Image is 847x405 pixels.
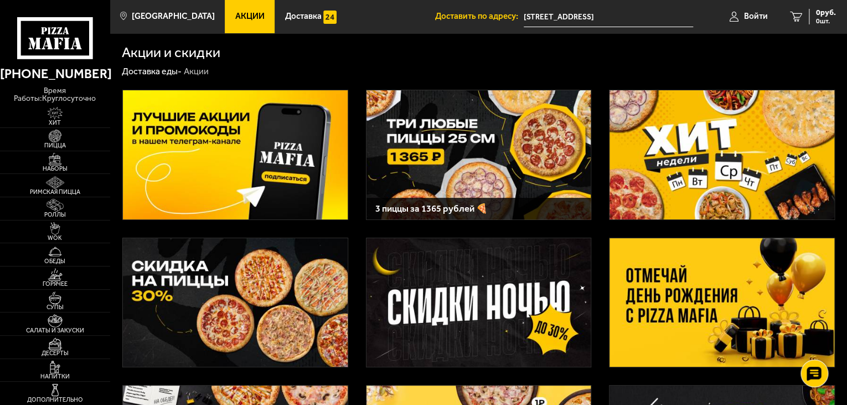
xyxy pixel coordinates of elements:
[744,12,768,20] span: Войти
[816,9,836,17] span: 0 руб.
[375,204,582,213] h3: 3 пиццы за 1365 рублей 🍕
[184,66,209,78] div: Акции
[366,90,592,220] a: 3 пиццы за 1365 рублей 🍕
[816,18,836,24] span: 0 шт.
[323,11,337,24] img: 15daf4d41897b9f0e9f617042186c801.svg
[435,12,524,20] span: Доставить по адресу:
[122,66,182,76] a: Доставка еды-
[132,12,215,20] span: [GEOGRAPHIC_DATA]
[524,7,693,27] input: Ваш адрес доставки
[285,12,321,20] span: Доставка
[122,45,220,60] h1: Акции и скидки
[235,12,265,20] span: Акции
